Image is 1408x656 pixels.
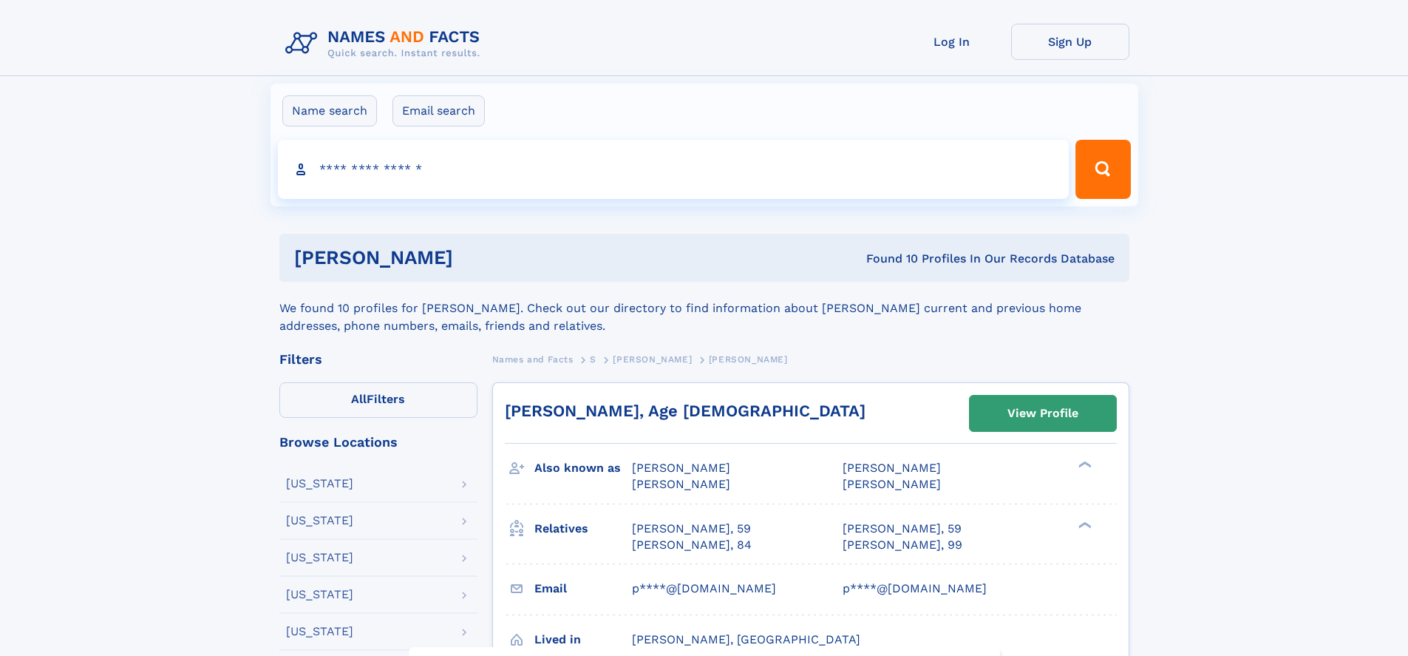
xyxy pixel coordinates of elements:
[843,461,941,475] span: [PERSON_NAME]
[294,248,660,267] h1: [PERSON_NAME]
[286,478,353,490] div: [US_STATE]
[286,626,353,638] div: [US_STATE]
[632,632,860,646] span: [PERSON_NAME], [GEOGRAPHIC_DATA]
[279,24,492,64] img: Logo Names and Facts
[893,24,1011,60] a: Log In
[843,521,962,537] a: [PERSON_NAME], 59
[505,402,865,420] a: [PERSON_NAME], Age [DEMOGRAPHIC_DATA]
[279,436,477,449] div: Browse Locations
[534,456,632,481] h3: Also known as
[392,95,485,126] label: Email search
[534,627,632,652] h3: Lived in
[1011,24,1129,60] a: Sign Up
[970,396,1116,431] a: View Profile
[351,392,367,406] span: All
[632,461,730,475] span: [PERSON_NAME]
[1075,520,1092,530] div: ❯
[590,354,596,365] span: S
[632,521,751,537] a: [PERSON_NAME], 59
[632,537,752,553] a: [PERSON_NAME], 84
[659,251,1115,267] div: Found 10 Profiles In Our Records Database
[843,537,962,553] a: [PERSON_NAME], 99
[709,354,788,365] span: [PERSON_NAME]
[286,552,353,564] div: [US_STATE]
[1075,460,1092,470] div: ❯
[613,350,692,368] a: [PERSON_NAME]
[279,382,477,418] label: Filters
[590,350,596,368] a: S
[279,353,477,366] div: Filters
[632,477,730,491] span: [PERSON_NAME]
[286,515,353,527] div: [US_STATE]
[1075,140,1130,199] button: Search Button
[279,282,1129,335] div: We found 10 profiles for [PERSON_NAME]. Check out our directory to find information about [PERSON...
[286,589,353,601] div: [US_STATE]
[278,140,1069,199] input: search input
[843,477,941,491] span: [PERSON_NAME]
[534,516,632,541] h3: Relatives
[534,576,632,601] h3: Email
[492,350,574,368] a: Names and Facts
[613,354,692,365] span: [PERSON_NAME]
[1007,396,1078,430] div: View Profile
[282,95,377,126] label: Name search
